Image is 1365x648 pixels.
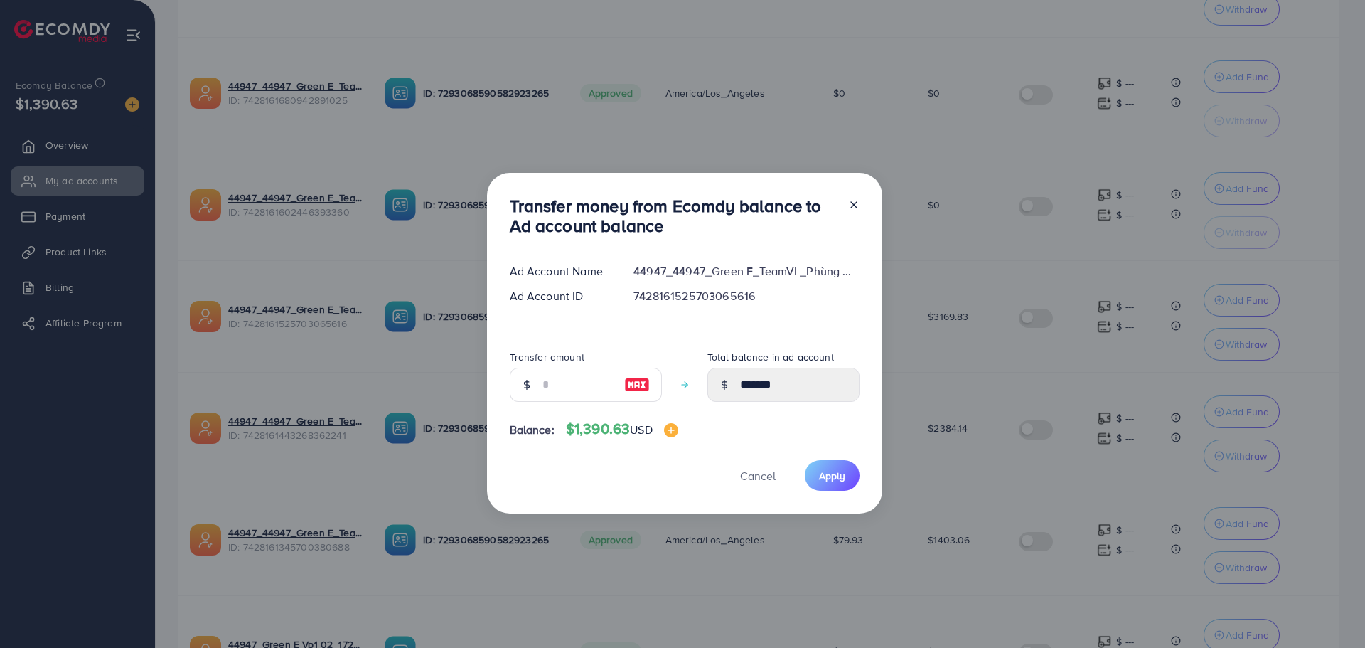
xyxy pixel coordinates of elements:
[510,350,584,364] label: Transfer amount
[566,420,678,438] h4: $1,390.63
[510,422,555,438] span: Balance:
[707,350,834,364] label: Total balance in ad account
[510,196,837,237] h3: Transfer money from Ecomdy balance to Ad account balance
[740,468,776,484] span: Cancel
[624,376,650,393] img: image
[805,460,860,491] button: Apply
[722,460,793,491] button: Cancel
[622,263,870,280] div: 44947_44947_Green E_TeamVL_Phùng Nhật Linh_1729503642404
[498,288,623,304] div: Ad Account ID
[664,423,678,437] img: image
[498,263,623,280] div: Ad Account Name
[819,469,845,483] span: Apply
[1305,584,1354,637] iframe: Chat
[630,422,652,437] span: USD
[622,288,870,304] div: 7428161525703065616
